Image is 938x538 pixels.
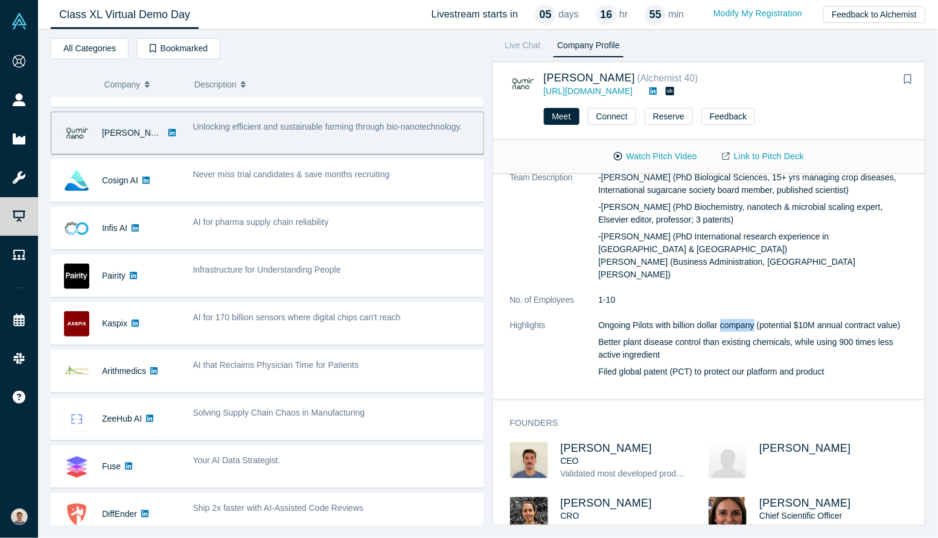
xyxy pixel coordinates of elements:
[596,4,617,25] div: 16
[561,511,579,521] span: CRO
[64,216,89,241] img: Infis AI's Logo
[193,408,365,417] span: Solving Supply Chain Chaos in Manufacturing
[823,6,925,23] button: Feedback to Alchemist
[193,360,359,370] span: AI that Reclaims Physician Time for Patients
[51,1,199,29] a: Class XL Virtual Demo Day
[599,366,908,378] p: Filed global patent (PCT) to protect our platform and product
[194,72,476,97] button: Description
[193,122,462,131] span: Unlocking efficient and sustainable farming through bio-nanotechnology.
[102,128,171,138] a: [PERSON_NAME]
[599,336,908,361] p: Better plant disease control than existing chemicals, while using 900 times less active ingredient
[599,294,908,306] dd: 1-10
[510,497,548,533] img: Romina Bertani's Profile Image
[64,264,89,289] img: Pairity's Logo
[899,71,916,88] button: Bookmark
[11,13,28,30] img: Alchemist Vault Logo
[102,176,138,185] a: Cosign AI
[544,86,633,96] a: [URL][DOMAIN_NAME]
[102,509,137,519] a: DiffEnder
[102,414,142,423] a: ZeeHub AI
[193,312,401,322] span: AI for 170 billion sensors where digital chips can't reach
[544,108,579,125] button: Meet
[645,4,666,25] div: 55
[102,366,146,376] a: Arithmedics
[193,503,363,513] span: Ship 2x faster with AI-Assisted Code Reviews
[588,108,636,125] button: Connect
[561,497,652,509] a: [PERSON_NAME]
[64,311,89,337] img: Kaspix's Logo
[501,38,545,57] a: Live Chat
[561,442,652,454] a: [PERSON_NAME]
[561,456,579,466] span: CEO
[709,442,747,478] img: José Dávila's Profile Image
[102,223,127,233] a: Infis AI
[710,146,817,167] a: Link to Pitch Deck
[11,508,28,525] img: Franco Ciaffone's Account
[601,146,710,167] button: Watch Pitch Video
[64,407,89,432] img: ZeeHub AI's Logo
[759,442,851,454] a: [PERSON_NAME]
[64,121,89,146] img: Qumir Nano's Logo
[193,455,281,465] span: Your AI Data Strategist.
[51,38,129,59] button: All Categories
[193,265,341,274] span: Infrastructure for Understanding People
[709,497,747,533] img: Cintia Romero's Profile Image
[104,72,141,97] span: Company
[510,71,535,97] img: Qumir Nano's Logo
[137,38,220,59] button: Bookmarked
[193,169,390,179] span: Never miss trial candidates & save months recruiting
[102,318,127,328] a: Kaspix
[599,171,908,197] p: -[PERSON_NAME] (PhD Biological Sciences, 15+ yrs managing crop diseases, International sugarcane ...
[637,73,698,83] small: ( Alchemist 40 )
[759,497,851,509] a: [PERSON_NAME]
[558,7,579,22] p: days
[544,72,636,84] a: [PERSON_NAME]
[599,319,908,332] p: Ongoing Pilots with billion dollar company (potential $10M annual contract value)
[102,271,126,280] a: Pairity
[193,217,329,227] span: AI for pharma supply chain reliability
[510,294,599,319] dt: No. of Employees
[64,502,89,527] img: DiffEnder's Logo
[645,108,693,125] button: Reserve
[510,442,548,478] img: Franco Ciaffone's Profile Image
[64,359,89,384] img: Arithmedics's Logo
[104,72,182,97] button: Company
[599,201,908,226] p: -[PERSON_NAME] (PhD Biochemistry, nanotech & microbial scaling expert, Elsevier editor, professor...
[64,168,89,194] img: Cosign AI's Logo
[535,4,556,25] div: 05
[510,171,599,294] dt: Team Description
[432,8,518,20] h4: Livestream starts in
[619,7,628,22] p: hr
[668,7,684,22] p: min
[194,72,237,97] span: Description
[64,454,89,479] img: Fuse's Logo
[759,511,842,521] span: Chief Scientific Officer
[553,38,624,57] a: Company Profile
[510,319,599,391] dt: Highlights
[510,417,892,429] h3: Founders
[701,108,755,125] button: Feedback
[599,230,908,281] p: -[PERSON_NAME] (PhD International research experience in [GEOGRAPHIC_DATA] & [GEOGRAPHIC_DATA]) [...
[701,3,815,24] a: Modify My Registration
[102,461,121,471] a: Fuse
